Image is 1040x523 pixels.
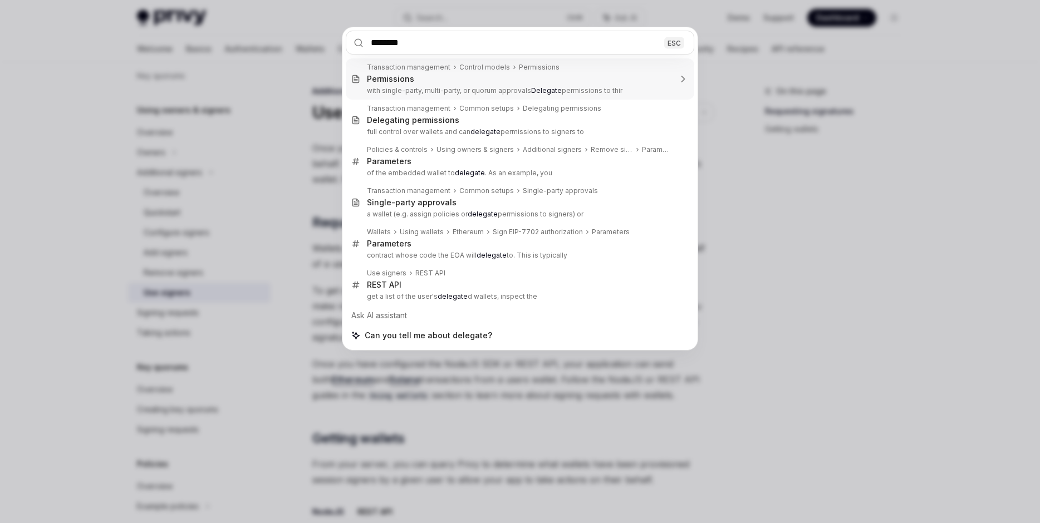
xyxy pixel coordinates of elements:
div: Delegating permissions [523,104,601,113]
b: delegate [468,210,498,218]
p: get a list of the user's d wallets, inspect the [367,292,671,301]
div: Parameters [367,156,411,166]
div: REST API [415,269,445,278]
div: Permissions [367,74,414,84]
div: Common setups [459,186,514,195]
b: Delegate [531,86,562,95]
div: Remove signers [591,145,633,154]
div: Permissions [519,63,560,72]
div: Common setups [459,104,514,113]
div: Using wallets [400,228,444,236]
p: a wallet (e.g. assign policies or permissions to signers) or [367,210,671,219]
div: Transaction management [367,63,450,72]
b: delegate [470,127,501,136]
p: with single-party, multi-party, or quorum approvals permissions to thir [367,86,671,95]
div: Single-party approvals [523,186,598,195]
div: ESC [664,37,684,48]
div: Additional signers [523,145,582,154]
div: Parameters [367,239,411,249]
p: contract whose code the EOA will to. This is typically [367,251,671,260]
div: Transaction management [367,186,450,195]
div: Parameters [642,145,671,154]
div: Policies & controls [367,145,428,154]
div: Transaction management [367,104,450,113]
p: of the embedded wallet to . As an example, you [367,169,671,177]
div: Ethereum [453,228,484,236]
b: delegate [455,169,485,177]
div: Parameters [592,228,630,236]
div: REST API [367,280,401,290]
div: Using owners & signers [436,145,514,154]
div: Delegating permissions [367,115,459,125]
span: Can you tell me about delegate? [365,330,492,341]
div: Sign EIP-7702 authorization [493,228,583,236]
b: delegate [438,292,468,300]
div: Use signers [367,269,406,278]
div: Single-party approvals [367,198,457,208]
div: Wallets [367,228,391,236]
div: Control models [459,63,510,72]
div: Ask AI assistant [346,305,694,325]
b: delegate [477,251,507,259]
p: full control over wallets and can permissions to signers to [367,127,671,136]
